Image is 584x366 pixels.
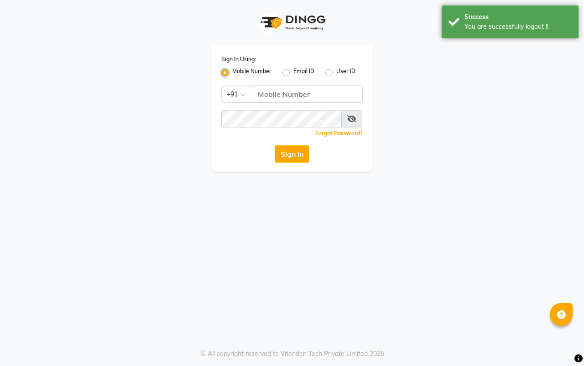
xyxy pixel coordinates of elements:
label: Email ID [293,67,314,78]
label: Mobile Number [232,67,271,78]
a: Forgot Password? [315,130,363,137]
label: Sign In Using: [221,55,256,64]
input: Username [221,110,342,127]
input: Username [252,85,363,103]
div: You are successfully logout !! [464,22,572,32]
button: Sign In [275,145,309,163]
div: Success [464,12,572,22]
label: User ID [336,67,355,78]
img: logo1.svg [255,9,328,36]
